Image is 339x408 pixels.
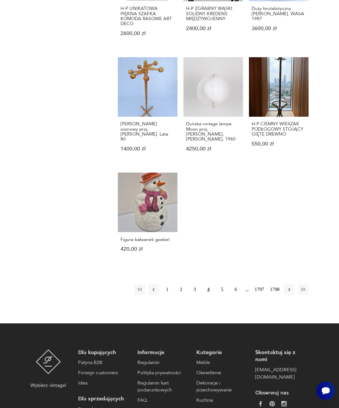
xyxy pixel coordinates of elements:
button: 1798 [268,284,281,295]
p: 550,00 zł [252,142,306,146]
button: 3 [189,284,200,295]
iframe: Smartsupp widget button [316,382,335,400]
a: Regulamin kart podarunkowych [137,380,187,394]
button: 6 [230,284,241,295]
a: Polityka prywatności [137,369,187,377]
p: Obserwuj nas [255,389,305,397]
p: 3600,00 zł [252,26,306,31]
img: Patyna - sklep z meblami i dekoracjami vintage [36,349,61,375]
a: H-P CIEMNY WIESZAK PODŁOGOWY STOJĄCY GIĘTE DREWNOH-P CIEMNY WIESZAK PODŁOGOWY STOJĄCY GIĘTE DREWN... [249,57,309,163]
h3: Duży brutalistyczny [PERSON_NAME]. WASA 1987 [252,6,306,21]
h3: Duńska vintage lampa Moon proj. [PERSON_NAME], [PERSON_NAME], 1960 [186,121,240,142]
a: Dekoracje i przechowywanie [196,380,246,394]
a: Kuchnia [196,397,246,404]
img: c2fd9cf7f39615d9d6839a72ae8e59e5.webp [281,401,287,406]
p: 4250,00 zł [186,146,240,151]
p: Dla sprzedających [78,395,128,403]
a: Regulamin [137,359,187,366]
p: Wybierz vintage! [30,382,66,389]
p: Dla kupujących [78,349,128,356]
button: 1 [162,284,172,295]
a: FAQ [137,397,187,404]
button: 5 [217,284,227,295]
img: da9060093f698e4c3cedc1453eec5031.webp [258,401,263,406]
button: 4 [203,284,214,295]
h3: H-P ZGRABNY WĄSKI SOLIDNY KREDENS MIĘDZYWOJENNY [186,6,240,21]
h3: H-P CIEMNY WIESZAK PODŁOGOWY STOJĄCY GIĘTE DREWNO [252,121,306,137]
a: Wieszak sosnowy proj. Reiner Daumiller. Lata 80[PERSON_NAME] sosnowy proj. [PERSON_NAME]. Lata 80... [118,57,177,163]
img: 37d27d81a828e637adc9f9cb2e3d3a8a.webp [269,401,275,406]
p: 2400,00 zł [186,26,240,31]
h3: [PERSON_NAME] sosnowy proj. [PERSON_NAME]. Lata 80 [121,121,175,142]
h3: Figura bałwanek goebel [121,237,175,242]
a: [EMAIL_ADDRESS][DOMAIN_NAME] [255,366,305,381]
p: 2600,00 zł [121,31,175,36]
p: Skontaktuj się z nami [255,349,305,363]
a: Meble [196,359,246,366]
a: Duńska vintage lampa Moon proj. Verner Panton, Louis Poulsen, 1960Duńska vintage lampa Moon proj.... [183,57,243,163]
a: Figura bałwanek goebelFigura bałwanek goebel420,00 zł [118,173,177,263]
p: 1400,00 zł [121,146,175,151]
p: 420,00 zł [121,247,175,252]
h3: H-P UNIKATOWA PIĘKNA SZAFKA KOMODA RASOWE ART DECO [121,6,175,26]
p: Informacje [137,349,187,356]
a: Patyna B2B [78,359,128,366]
button: 2 [176,284,186,295]
p: Kategorie [196,349,246,356]
button: 1797 [253,284,266,295]
a: Idea [78,380,128,387]
a: Oświetlenie [196,369,246,377]
a: Foreign customers [78,369,128,377]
